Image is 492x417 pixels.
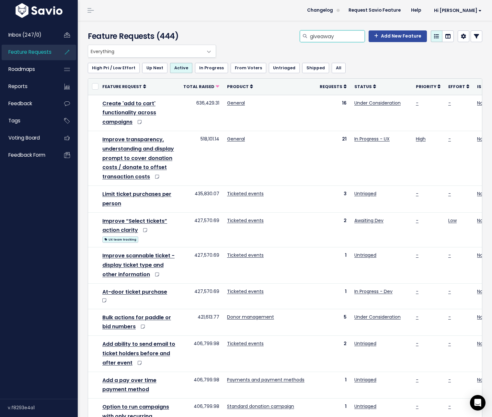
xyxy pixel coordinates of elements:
[88,63,482,73] ul: Filter feature requests
[227,314,274,320] a: Donor management
[354,84,372,89] span: Status
[142,63,167,73] a: Up Next
[316,247,350,283] td: 1
[2,45,54,60] a: Feature Requests
[448,84,465,89] span: Effort
[354,314,401,320] a: Under Consideration
[227,136,245,142] a: General
[416,190,418,197] a: -
[179,336,223,372] td: 406,799.98
[170,63,192,73] a: Active
[320,84,342,89] span: Requests
[102,288,167,296] a: At-door ticket purchase
[183,84,214,89] span: Total Raised
[354,377,376,383] a: Untriaged
[179,131,223,186] td: 518,101.14
[477,217,483,224] a: No
[227,83,253,90] a: Product
[8,100,32,107] span: Feedback
[448,83,469,90] a: Effort
[8,152,45,158] span: Feedback form
[227,252,264,258] a: Ticketed events
[477,314,483,320] a: No
[477,340,483,347] a: No
[354,252,376,258] a: Untriaged
[354,403,376,410] a: Untriaged
[354,136,390,142] a: In Progress - UX
[2,79,54,94] a: Reports
[416,314,418,320] a: -
[2,96,54,111] a: Feedback
[477,252,483,258] a: No
[416,288,418,295] a: -
[227,403,294,410] a: Standard donation campaign
[227,84,249,89] span: Product
[343,6,406,15] a: Request Savio Feature
[416,403,418,410] a: -
[179,283,223,309] td: 427,570.69
[416,83,441,90] a: Priority
[316,372,350,399] td: 1
[102,190,171,207] a: Limit ticket purchases per person
[477,288,483,295] a: No
[448,252,451,258] a: -
[316,212,350,247] td: 2
[2,62,54,77] a: Roadmaps
[477,100,483,106] a: No
[448,136,451,142] a: -
[448,100,451,106] a: -
[448,340,451,347] a: -
[309,30,365,42] input: Search features...
[102,235,138,243] a: UX team tracking
[416,252,418,258] a: -
[102,236,138,243] span: UX team tracking
[416,217,418,224] a: -
[354,340,376,347] a: Untriaged
[102,217,167,234] a: Improve “Select tickets” action clarity
[183,83,219,90] a: Total Raised
[316,283,350,309] td: 1
[195,63,228,73] a: In Progress
[179,212,223,247] td: 427,570.69
[88,63,140,73] a: High Pri / Low Effort
[2,28,54,42] a: Inbox (247/0)
[307,8,333,13] span: Changelog
[102,136,174,180] a: Improve transparency, understanding and display prompt to cover donation costs / donate to offset...
[316,131,350,186] td: 21
[102,100,156,126] a: Create 'add to cart' functionality across campaigns
[269,63,300,73] a: Untriaged
[316,336,350,372] td: 2
[227,190,264,197] a: Ticketed events
[227,100,245,106] a: General
[354,217,383,224] a: Awaiting Dev
[2,113,54,128] a: Tags
[448,377,451,383] a: -
[316,186,350,212] td: 3
[416,340,418,347] a: -
[88,45,216,58] span: Everything
[320,83,347,90] a: Requests
[14,3,64,18] img: logo-white.9d6f32f41409.svg
[102,252,175,278] a: Improve scannable ticket - display ticket type and other information
[416,377,418,383] a: -
[448,288,451,295] a: -
[102,340,175,366] a: Add ability to send email to ticket holders before and after event
[448,190,451,197] a: -
[416,136,426,142] a: High
[477,136,483,142] a: No
[8,66,35,73] span: Roadmaps
[227,217,264,224] a: Ticketed events
[416,84,436,89] span: Priority
[179,247,223,283] td: 427,570.69
[8,134,40,141] span: Voting Board
[354,100,401,106] a: Under Consideration
[179,95,223,131] td: 636,429.31
[8,399,78,416] div: v.f8293e4a1
[102,83,146,90] a: Feature Request
[102,84,142,89] span: Feature Request
[179,372,223,399] td: 406,799.98
[406,6,426,15] a: Help
[227,377,304,383] a: Payments and payment methods
[369,30,427,42] a: Add New Feature
[448,217,457,224] a: Low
